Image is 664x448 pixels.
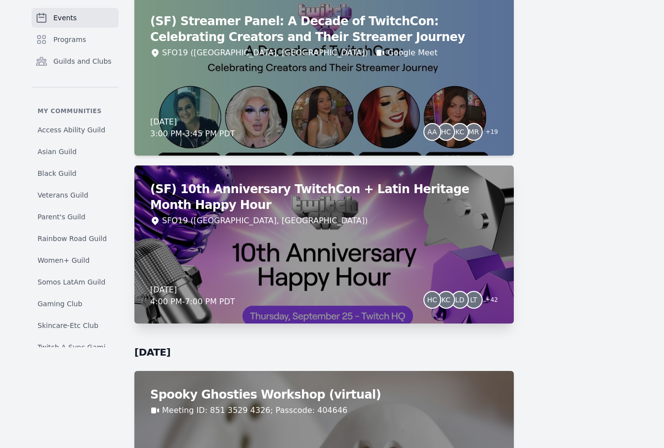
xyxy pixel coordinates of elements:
a: Meeting ID: 851 3529 4326; Passcode: 404646 [162,405,347,416]
span: Parent's Guild [38,212,85,222]
a: Twitch A-Sync Gaming (TAG) Club [32,338,119,356]
span: + 19 [480,126,498,140]
div: [DATE] 4:00 PM - 7:00 PM PDT [150,284,235,308]
span: KC [456,128,464,135]
span: LD [455,296,464,303]
span: KC [442,296,451,303]
span: Events [53,13,77,23]
span: HC [427,296,437,303]
a: Access Ability Guild [32,121,119,139]
h2: Spooky Ghosties Workshop (virtual) [150,387,498,403]
div: [DATE] 3:00 PM - 3:45 PM PDT [150,116,235,140]
a: Somos LatAm Guild [32,273,119,291]
span: Somos LatAm Guild [38,277,105,287]
span: Twitch A-Sync Gaming (TAG) Club [38,342,113,352]
a: Skincare-Etc Club [32,317,119,334]
span: AA [427,128,437,135]
a: Women+ Guild [32,251,119,269]
h2: [DATE] [134,345,514,359]
span: Gaming Club [38,299,83,309]
span: Rainbow Road Guild [38,234,107,244]
a: Google Meet [387,47,437,59]
span: Access Ability Guild [38,125,105,135]
a: Parent's Guild [32,208,119,226]
a: (SF) 10th Anniversary TwitchCon + Latin Heritage Month Happy HourSFO19 ([GEOGRAPHIC_DATA], [GEOGR... [134,165,514,324]
a: Rainbow Road Guild [32,230,119,247]
span: Programs [53,35,86,44]
span: Guilds and Clubs [53,56,112,66]
a: Gaming Club [32,295,119,313]
div: SFO19 ([GEOGRAPHIC_DATA], [GEOGRAPHIC_DATA]) [162,215,368,227]
a: Veterans Guild [32,186,119,204]
span: + 42 [480,294,498,308]
a: Asian Guild [32,143,119,161]
span: Women+ Guild [38,255,89,265]
p: My communities [32,107,119,115]
span: Black Guild [38,168,77,178]
h2: (SF) 10th Anniversary TwitchCon + Latin Heritage Month Happy Hour [150,181,498,213]
span: HC [441,128,451,135]
a: Events [32,8,119,28]
span: MR [468,128,479,135]
div: SFO19 ([GEOGRAPHIC_DATA], [GEOGRAPHIC_DATA]) [162,47,368,59]
span: LT [470,296,477,303]
nav: Sidebar [32,8,119,347]
span: Asian Guild [38,147,77,157]
span: Skincare-Etc Club [38,321,98,330]
a: Black Guild [32,164,119,182]
h2: (SF) Streamer Panel: A Decade of TwitchCon: Celebrating Creators and Their Streamer Journey [150,13,498,45]
a: Programs [32,30,119,49]
span: Veterans Guild [38,190,88,200]
a: Guilds and Clubs [32,51,119,71]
